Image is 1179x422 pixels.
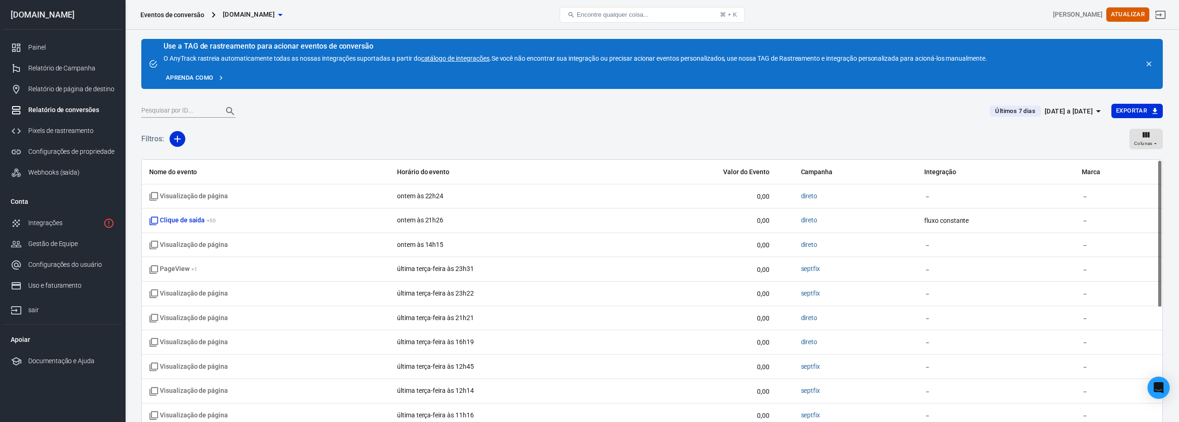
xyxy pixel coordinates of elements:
[397,387,474,394] time: 2025-09-30T12:14:15-03:00
[757,339,769,346] font: 0,00
[801,314,818,321] a: direto
[1082,241,1088,249] font: －
[801,338,818,347] span: direto
[397,314,474,321] time: 2025-09-30T21:21:05-03:00
[141,134,164,143] font: Filtros:
[149,362,228,372] span: Nome padrão do evento
[1082,363,1088,371] font: －
[397,387,474,394] font: última terça-feira às 12h14
[801,290,820,297] a: septfix
[1053,11,1102,18] font: [PERSON_NAME]
[1045,107,1093,115] font: [DATE] a [DATE]
[924,314,931,321] font: －
[757,217,769,224] font: 0,00
[3,58,122,79] a: Relatório de Campanha
[3,296,122,321] a: sair
[924,339,931,346] font: －
[801,241,818,248] font: direto
[757,290,769,297] font: 0,00
[191,266,194,272] font: +
[924,265,931,273] font: －
[160,363,228,370] font: Visualização de página
[164,71,227,85] a: Aprenda como
[3,213,122,233] a: Integrações
[801,216,818,224] a: direto
[160,387,228,394] font: Visualização de página
[757,192,769,200] font: 0,00
[1134,141,1153,146] font: Colunas
[1082,290,1088,297] font: －
[397,168,449,176] font: Horário do evento
[1116,107,1147,114] font: Exportar
[3,79,122,100] a: Relatório de página de destino
[421,55,490,62] font: catálogo de integrações
[219,6,286,23] button: [DOMAIN_NAME]
[397,216,443,224] time: 2025-10-01T21:26:49-03:00
[1082,412,1088,419] font: －
[757,412,769,419] font: 0,00
[397,290,474,297] font: última terça-feira às 23h22
[801,363,820,370] font: septfix
[149,314,228,323] span: Nome padrão do evento
[801,314,818,323] span: direto
[3,233,122,254] a: Gestão de Equipe
[397,241,443,248] font: ontem às 14h15
[160,338,228,346] font: Visualização de página
[801,387,820,394] font: septfix
[982,104,1111,119] button: Últimos 7 dias[DATE] a [DATE]
[160,265,189,272] font: PageView
[801,411,820,420] span: septfix
[28,64,95,72] font: Relatório de Campanha
[1053,10,1102,19] div: ID da conta: 3jDzlnHw
[219,100,241,122] button: Procurar
[1111,104,1163,118] button: Exportar
[801,362,820,372] span: septfix
[397,241,443,248] time: 2025-10-01T14:15:51-03:00
[11,10,75,19] font: [DOMAIN_NAME]
[801,216,818,225] span: direto
[924,217,969,224] font: fluxo constante
[1082,192,1088,200] font: －
[757,363,769,371] font: 0,00
[397,363,474,370] time: 2025-09-30T12:45:12-03:00
[1142,57,1155,70] button: fechar
[160,290,228,297] font: Visualização de página
[1129,129,1163,149] button: Colunas
[149,192,228,201] span: Nome padrão do evento
[924,387,931,395] font: －
[28,148,114,155] font: Configurações de propriedade
[28,169,80,176] font: Webhooks (saída)
[149,289,228,298] span: Nome padrão do evento
[801,192,818,200] a: direto
[160,241,228,248] font: Visualização de página
[757,241,769,249] font: 0,00
[801,265,820,272] a: septfix
[757,314,769,321] font: 0,00
[1082,265,1088,273] font: －
[3,254,122,275] a: Configurações do usuário
[164,55,421,62] font: O AnyTrack rastreia automaticamente todas as nossas integrações suportadas a partir do
[397,338,474,346] time: 2025-09-30T16:19:18-03:00
[397,192,443,200] time: 2025-10-01T22:24:19-03:00
[924,168,956,176] font: Integração
[223,9,275,20] span: dailychoiceshop.com
[149,386,228,396] span: Nome padrão do evento
[140,11,204,19] font: Eventos de conversão
[160,192,228,200] font: Visualização de página
[1149,4,1172,26] a: sair
[757,387,769,395] font: 0,00
[28,219,62,227] font: Integrações
[103,218,114,229] svg: 1 rede ainda não verificada
[194,266,197,272] font: 1
[492,55,987,62] font: Se você não encontrar sua integração ou precisar acionar eventos personalizados, use nossa TAG de...
[801,338,818,346] a: direto
[3,141,122,162] a: Configurações de propriedade
[801,411,820,419] font: septfix
[757,265,769,273] font: 0,00
[397,338,474,346] font: última terça-feira às 16h19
